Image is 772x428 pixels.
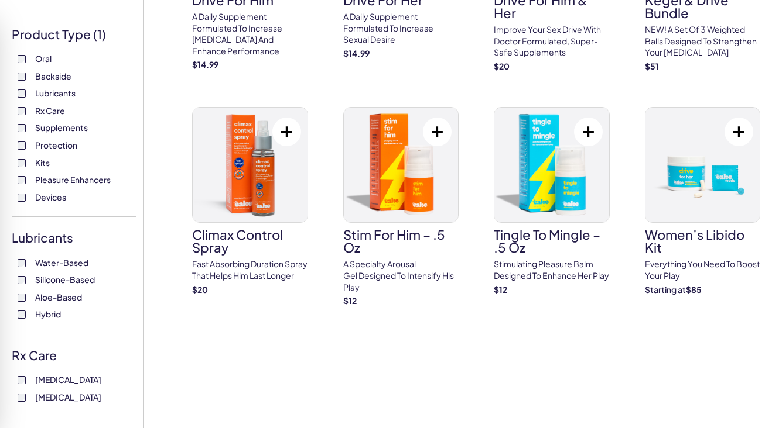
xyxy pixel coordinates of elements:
[18,107,26,115] input: Rx Care
[645,258,761,281] p: Everything you need to Boost Your Play
[35,389,101,405] span: [MEDICAL_DATA]
[343,295,357,306] strong: $ 12
[18,376,26,384] input: [MEDICAL_DATA]
[494,107,610,295] a: Tingle To Mingle – .5 ozTingle To Mingle – .5 ozStimulating pleasure balm designed to enhance her...
[18,124,26,132] input: Supplements
[35,255,88,270] span: Water-Based
[35,137,77,153] span: Protection
[343,11,459,46] p: A daily supplement formulated to increase sexual desire
[192,258,308,281] p: Fast absorbing duration spray that helps him last longer
[192,11,308,57] p: A daily supplement formulated to increase [MEDICAL_DATA] and enhance performance
[18,73,26,81] input: Backside
[35,51,52,66] span: Oral
[343,228,459,254] h3: Stim For Him – .5 oz
[494,61,510,71] strong: $ 20
[35,306,61,322] span: Hybrid
[494,258,610,281] p: Stimulating pleasure balm designed to enhance her play
[18,259,26,267] input: Water-Based
[35,189,66,205] span: Devices
[18,276,26,284] input: Silicone-Based
[35,289,82,305] span: Aloe-Based
[35,103,65,118] span: Rx Care
[645,108,760,222] img: Women’s Libido Kit
[193,108,308,222] img: Climax Control Spray
[343,48,370,58] strong: $ 14.99
[645,107,761,295] a: Women’s Libido KitWomen’s Libido KitEverything you need to Boost Your PlayStarting at$85
[18,310,26,319] input: Hybrid
[35,272,95,287] span: Silicone-Based
[494,228,610,254] h3: Tingle To Mingle – .5 oz
[192,107,308,295] a: Climax Control SprayClimax Control SprayFast absorbing duration spray that helps him last longer$20
[18,176,26,184] input: Pleasure Enhancers
[192,228,308,254] h3: Climax Control Spray
[35,172,111,187] span: Pleasure Enhancers
[344,108,459,222] img: Stim For Him – .5 oz
[192,284,208,295] strong: $ 20
[18,89,26,98] input: Lubricants
[35,120,88,135] span: Supplements
[645,24,761,58] p: NEW! A set of 3 weighted balls designed to strengthen your [MEDICAL_DATA]
[494,24,610,58] p: Improve your sex drive with doctor formulated, super-safe supplements
[35,85,76,101] span: Lubricants
[645,61,659,71] strong: $ 51
[18,159,26,167] input: Kits
[18,194,26,202] input: Devices
[645,284,686,295] span: Starting at
[343,107,459,306] a: Stim For Him – .5 ozStim For Him – .5 ozA specialty arousal gel designed to intensify his play$12
[18,394,26,402] input: [MEDICAL_DATA]
[645,228,761,254] h3: Women’s Libido Kit
[494,108,609,222] img: Tingle To Mingle – .5 oz
[35,68,71,84] span: Backside
[35,155,50,170] span: Kits
[686,284,702,295] strong: $ 85
[494,284,507,295] strong: $ 12
[35,372,101,387] span: [MEDICAL_DATA]
[18,141,26,150] input: Protection
[343,258,459,293] p: A specialty arousal gel designed to intensify his play
[18,294,26,302] input: Aloe-Based
[192,59,218,70] strong: $ 14.99
[18,55,26,63] input: Oral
